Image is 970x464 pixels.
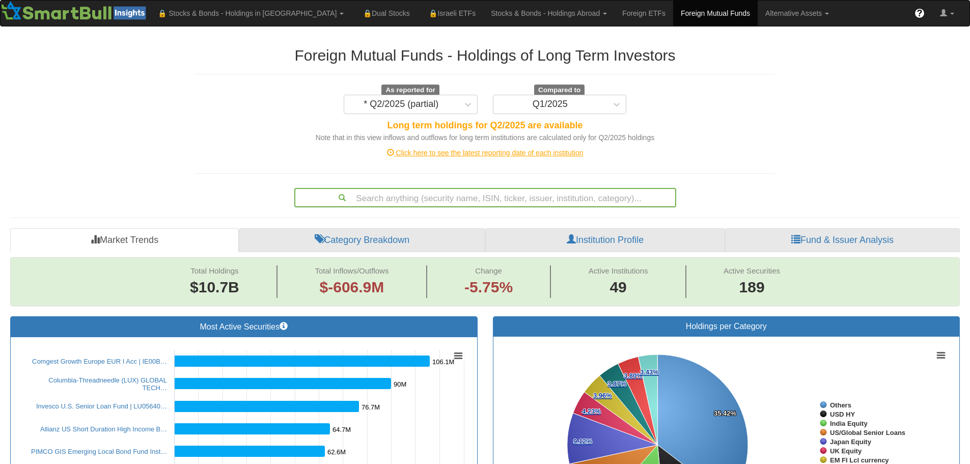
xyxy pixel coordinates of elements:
[673,1,758,26] a: Foreign Mutual Funds
[32,358,167,365] a: Comgest Growth Europe EUR I Acc | IE00B…
[315,266,389,275] span: Total Inflows/Outflows
[533,99,568,110] div: Q1/2025
[485,228,725,253] a: Institution Profile
[501,322,952,331] h3: Holdings per Category
[830,456,889,464] tspan: EM FI Lcl currency
[758,1,837,26] a: Alternative Assets
[381,85,439,96] span: As reported for
[725,228,960,253] a: Fund & Issuer Analysis
[464,277,513,298] span: -5.75%
[36,402,167,410] a: Invesco U.S. Senior Loan Fund | LU05640…
[394,380,406,388] tspan: 90M
[724,277,780,298] span: 189
[150,1,351,26] a: 🔒 Stocks & Bonds - Holdings in [GEOGRAPHIC_DATA]
[830,438,872,446] tspan: Japan Equity
[724,266,780,275] span: Active Securities
[190,279,239,295] span: $10.7B
[534,85,585,96] span: Compared to
[830,447,862,455] tspan: UK Equity
[327,448,346,456] tspan: 62.6M
[830,429,905,436] tspan: US/Global Senior Loans
[48,376,167,392] a: Columbia-Threadneedle (LUX) GLOBAL TECH…
[295,189,675,206] div: Search anything (security name, ISIN, ticker, issuer, institution, category)...
[582,407,601,415] tspan: 4.23%
[589,266,648,275] span: Active Institutions
[195,119,775,132] div: Long term holdings for Q2/2025 are available
[907,1,932,26] a: ?
[432,358,454,366] tspan: 106.1M
[1,1,150,21] img: Smartbull
[593,392,612,399] tspan: 3.96%
[483,1,615,26] a: Stocks & Bonds - Holdings Abroad
[40,425,167,433] a: Allianz US Short Duration High Income B…
[615,1,673,26] a: Foreign ETFs
[18,322,469,332] h3: Most Active Securities
[418,1,483,26] a: 🔒Israeli ETFs
[195,132,775,143] div: Note that in this view inflows and outflows for long term institutions are calculated only for Q2...
[714,410,737,417] tspan: 35.42%
[830,401,851,409] tspan: Others
[589,277,648,298] span: 49
[31,448,167,455] a: PIMCO GIS Emerging Local Bond Fund Inst…
[917,8,923,18] span: ?
[607,380,626,388] tspan: 3.87%
[332,426,351,433] tspan: 64.7M
[320,279,384,295] span: $-606.9M
[830,411,855,418] tspan: USD HY
[830,420,868,427] tspan: India Equity
[195,47,775,64] h2: Foreign Mutual Funds - Holdings of Long Term Investors
[239,228,485,253] a: Category Breakdown
[351,1,417,26] a: 🔒Dual Stocks
[190,266,238,275] span: Total Holdings
[624,372,643,379] tspan: 3.80%
[10,228,239,253] a: Market Trends
[573,438,592,445] tspan: 9.12%
[187,148,783,158] div: Click here to see the latest reporting date of each institution
[640,368,659,376] tspan: 3.43%
[364,99,438,110] div: * Q2/2025 (partial)
[475,266,502,275] span: Change
[362,403,380,411] tspan: 76.7M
